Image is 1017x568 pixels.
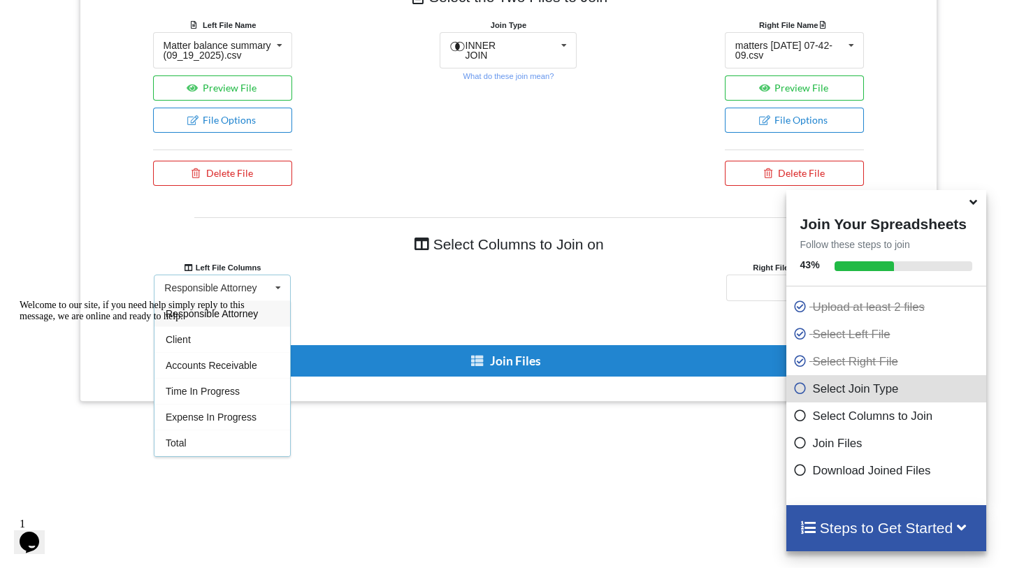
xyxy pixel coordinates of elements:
div: matters [DATE] 07-42-09.csv [735,41,843,60]
div: Responsible Attorney [164,283,257,293]
b: Left File Name [203,21,256,29]
span: Welcome to our site, if you need help simply reply to this message, we are online and ready to help. [6,6,231,27]
button: Delete File [725,161,865,186]
p: Select Columns to Join [793,407,983,425]
h4: Steps to Get Started [800,519,973,537]
div: Matter balance summary (09_19_2025).csv [164,41,271,60]
p: Join Files [793,435,983,452]
p: Select Left File [793,326,983,343]
button: Delete File [153,161,293,186]
b: Join Type [491,21,526,29]
iframe: chat widget [14,512,59,554]
b: Right File Name [759,21,830,29]
button: Preview File [725,75,865,101]
span: INNER JOIN [466,40,496,61]
button: Join Files [193,345,821,377]
p: Follow these steps to join [786,238,987,252]
h4: Join Your Spreadsheets [786,212,987,233]
p: Select Right File [793,353,983,370]
button: File Options [725,108,865,133]
p: Upload at least 2 files [793,298,983,316]
h4: Select Columns to Join on [194,228,822,260]
b: Right File Columns [753,263,836,272]
button: File Options [153,108,293,133]
div: Welcome to our site, if you need help simply reply to this message, we are online and ready to help. [6,6,257,28]
p: Select Join Type [793,380,983,398]
button: Preview File [153,75,293,101]
small: What do these join mean? [463,72,554,80]
iframe: chat widget [14,294,266,505]
b: Left File Columns [184,263,261,272]
p: Download Joined Files [793,462,983,479]
b: 43 % [800,259,820,270]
